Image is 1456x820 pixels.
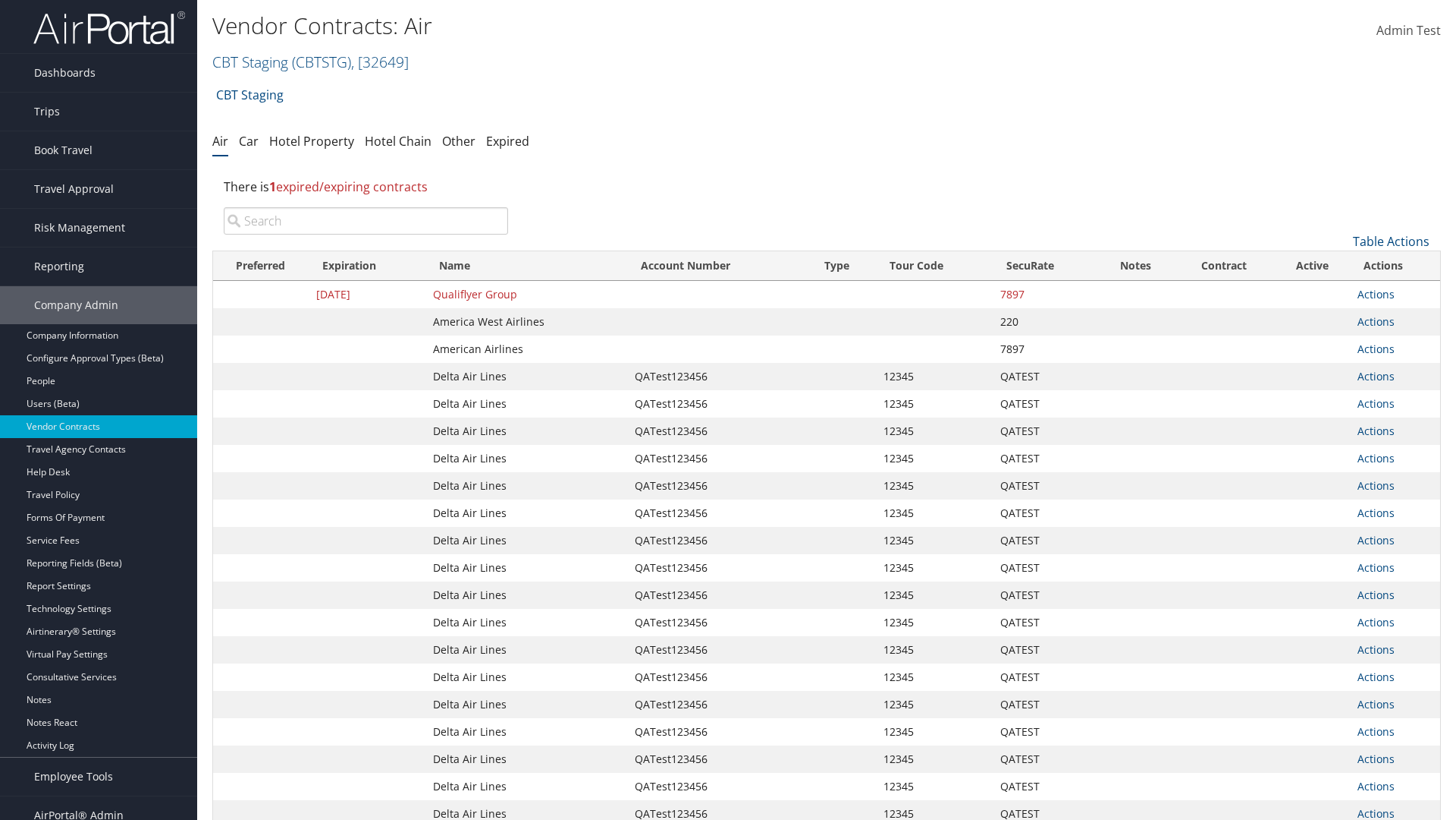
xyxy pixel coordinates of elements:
[212,133,228,150] a: Air
[425,609,627,636] td: Delta Air Lines
[425,636,627,664] td: Delta Air Lines
[627,609,811,636] td: QATest123456
[212,10,1031,42] h1: Vendor Contracts: Air
[425,582,627,609] td: Delta Air Lines
[876,251,993,281] th: Tour Code: activate to sort column ascending
[993,527,1098,554] td: QATEST
[993,773,1098,800] td: QATEST
[1357,314,1395,329] a: Actions
[1357,642,1395,657] a: Actions
[309,281,425,308] td: [DATE]
[876,445,993,472] td: 12345
[1350,251,1440,281] th: Actions
[425,281,627,308] td: Qualiflyer Group
[425,336,627,363] td: American Airlines
[425,554,627,582] td: Delta Air Lines
[627,363,811,390] td: QATest123456
[993,472,1098,500] td: QATEST
[425,500,627,527] td: Delta Air Lines
[993,554,1098,582] td: QATEST
[34,758,113,796] span: Employee Tools
[993,500,1098,527] td: QATEST
[876,554,993,582] td: 12345
[993,281,1098,308] td: 7897
[627,691,811,718] td: QATest123456
[425,445,627,472] td: Delta Air Lines
[627,445,811,472] td: QATest123456
[1357,560,1395,575] a: Actions
[993,251,1098,281] th: SecuRate: activate to sort column ascending
[876,664,993,691] td: 12345
[876,691,993,718] td: 12345
[34,248,84,285] span: Reporting
[1098,251,1173,281] th: Notes: activate to sort column ascending
[1357,533,1395,547] a: Actions
[425,418,627,445] td: Delta Air Lines
[365,133,431,150] a: Hotel Chain
[1357,697,1395,711] a: Actions
[1357,724,1395,739] a: Actions
[876,609,993,636] td: 12345
[993,390,1098,418] td: QATEST
[212,166,1441,207] div: There is
[627,636,811,664] td: QATest123456
[425,251,627,281] th: Name: activate to sort column ascending
[425,390,627,418] td: Delta Air Lines
[876,390,993,418] td: 12345
[627,582,811,609] td: QATest123456
[1357,451,1395,465] a: Actions
[213,251,309,281] th: Preferred: activate to sort column ascending
[34,131,93,169] span: Book Travel
[627,500,811,527] td: QATest123456
[876,500,993,527] td: 12345
[425,363,627,390] td: Delta Air Lines
[425,746,627,773] td: Delta Air Lines
[876,472,993,500] td: 12345
[33,10,185,46] img: airportal-logo.png
[216,80,284,110] a: CBT Staging
[993,664,1098,691] td: QATEST
[627,251,811,281] th: Account Number: activate to sort column ascending
[627,418,811,445] td: QATest123456
[993,636,1098,664] td: QATEST
[1275,251,1349,281] th: Active: activate to sort column ascending
[876,418,993,445] td: 12345
[627,746,811,773] td: QATest123456
[425,691,627,718] td: Delta Air Lines
[292,52,351,72] span: ( CBTSTG )
[34,93,60,131] span: Trips
[442,133,475,150] a: Other
[993,336,1098,363] td: 7897
[1357,752,1395,766] a: Actions
[1357,342,1395,356] a: Actions
[876,363,993,390] td: 12345
[993,691,1098,718] td: QATEST
[34,209,125,247] span: Risk Management
[993,718,1098,746] td: QATEST
[1357,396,1395,411] a: Actions
[425,472,627,500] td: Delta Air Lines
[1376,8,1441,55] a: Admin Test
[1357,424,1395,438] a: Actions
[34,170,114,208] span: Travel Approval
[876,636,993,664] td: 12345
[1357,615,1395,629] a: Actions
[627,718,811,746] td: QATest123456
[269,133,354,150] a: Hotel Property
[425,664,627,691] td: Delta Air Lines
[876,582,993,609] td: 12345
[351,52,409,72] span: , [ 32649 ]
[811,251,876,281] th: Type: activate to sort column ascending
[309,251,425,281] th: Expiration: activate to sort column descending
[425,773,627,800] td: Delta Air Lines
[993,609,1098,636] td: QATEST
[212,52,409,72] a: CBT Staging
[627,390,811,418] td: QATest123456
[1357,588,1395,602] a: Actions
[876,746,993,773] td: 12345
[993,418,1098,445] td: QATEST
[1357,287,1395,301] a: Actions
[627,554,811,582] td: QATest123456
[627,472,811,500] td: QATest123456
[1357,369,1395,383] a: Actions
